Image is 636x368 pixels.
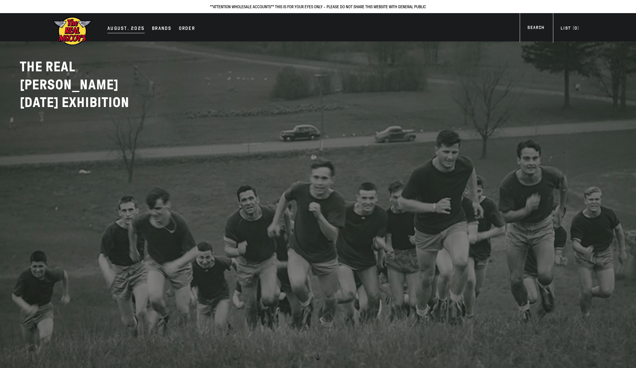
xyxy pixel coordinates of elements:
div: Search [527,24,544,33]
a: List (0) [553,25,587,33]
p: [DATE] EXHIBITION [20,94,172,112]
p: **ATTENTION WHOLESALE ACCOUNTS** THIS IS FOR YOUR EYES ONLY - PLEASE DO NOT SHARE THIS WEBSITE WI... [6,3,630,10]
a: Search [520,24,552,33]
h2: THE REAL [PERSON_NAME] [20,58,172,112]
div: Order [179,25,195,33]
div: List ( ) [561,25,579,33]
span: 0 [574,26,577,31]
div: Brands [152,25,172,33]
a: Order [176,25,198,33]
img: mccoys-exhibition [52,16,92,46]
a: AUGUST. 2025 [104,25,148,33]
div: AUGUST. 2025 [107,25,145,33]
